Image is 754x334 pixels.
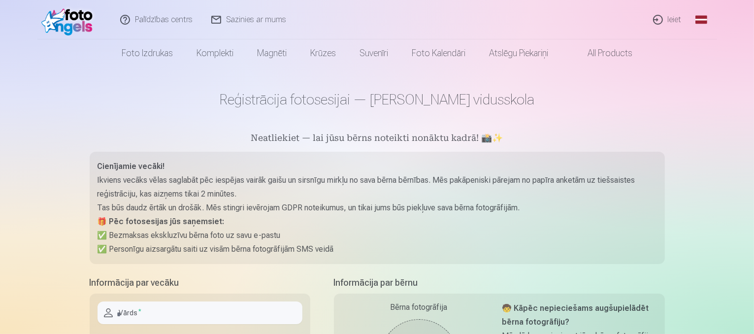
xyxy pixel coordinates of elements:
[90,132,665,146] h5: Neatliekiet — lai jūsu bērns noteikti nonāktu kadrā! 📸✨
[348,39,400,67] a: Suvenīri
[334,276,665,290] h5: Informācija par bērnu
[98,242,657,256] p: ✅ Personīgu aizsargātu saiti uz visām bērna fotogrāfijām SMS veidā
[185,39,245,67] a: Komplekti
[298,39,348,67] a: Krūzes
[400,39,477,67] a: Foto kalendāri
[560,39,644,67] a: All products
[41,4,98,35] img: /fa1
[110,39,185,67] a: Foto izdrukas
[90,91,665,108] h1: Reģistrācija fotosesijai — [PERSON_NAME] vidusskola
[98,229,657,242] p: ✅ Bezmaksas ekskluzīvu bērna foto uz savu e-pastu
[98,217,225,226] strong: 🎁 Pēc fotosesijas jūs saņemsiet:
[90,276,310,290] h5: Informācija par vecāku
[98,173,657,201] p: Ikviens vecāks vēlas saglabāt pēc iespējas vairāk gaišu un sirsnīgu mirkļu no sava bērna bērnības...
[342,301,496,313] div: Bērna fotogrāfija
[98,162,165,171] strong: Cienījamie vecāki!
[502,303,649,327] strong: 🧒 Kāpēc nepieciešams augšupielādēt bērna fotogrāfiju?
[98,201,657,215] p: Tas būs daudz ērtāk un drošāk. Mēs stingri ievērojam GDPR noteikumus, un tikai jums būs piekļuve ...
[245,39,298,67] a: Magnēti
[477,39,560,67] a: Atslēgu piekariņi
